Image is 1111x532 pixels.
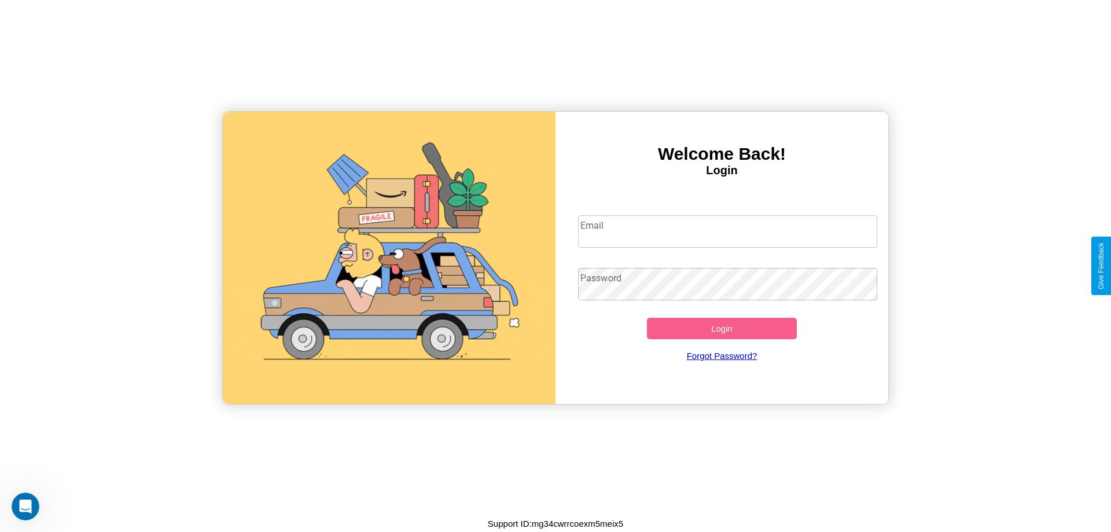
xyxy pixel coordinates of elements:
[223,112,555,404] img: gif
[555,164,888,177] h4: Login
[1097,243,1105,289] div: Give Feedback
[572,339,872,372] a: Forgot Password?
[488,516,623,531] p: Support ID: mg34cwrrcoexm5meix5
[555,144,888,164] h3: Welcome Back!
[647,318,797,339] button: Login
[12,493,39,520] iframe: Intercom live chat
